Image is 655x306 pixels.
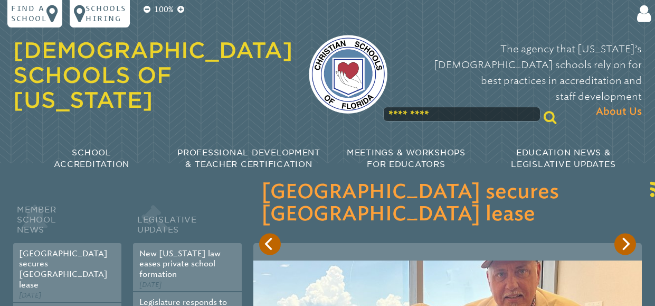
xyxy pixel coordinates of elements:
[259,233,281,255] button: Previous
[309,35,387,114] img: csf-logo-web-colors.png
[13,38,293,113] a: [DEMOGRAPHIC_DATA] Schools of [US_STATE]
[86,4,126,23] p: Schools Hiring
[19,291,41,299] span: [DATE]
[596,104,642,120] span: About Us
[133,202,241,243] h2: Legislative Updates
[614,233,636,255] button: Next
[19,249,108,290] a: [GEOGRAPHIC_DATA] secures [GEOGRAPHIC_DATA] lease
[261,181,634,227] h3: [GEOGRAPHIC_DATA] secures [GEOGRAPHIC_DATA] lease
[13,202,121,243] h2: Member School News
[139,249,221,280] a: New [US_STATE] law eases private school formation
[403,41,642,120] p: The agency that [US_STATE]’s [DEMOGRAPHIC_DATA] schools rely on for best practices in accreditati...
[152,4,175,15] p: 100%
[54,148,129,169] span: School Accreditation
[177,148,320,169] span: Professional Development & Teacher Certification
[347,148,466,169] span: Meetings & Workshops for Educators
[139,281,162,289] span: [DATE]
[11,4,46,23] p: Find a school
[511,148,615,169] span: Education News & Legislative Updates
